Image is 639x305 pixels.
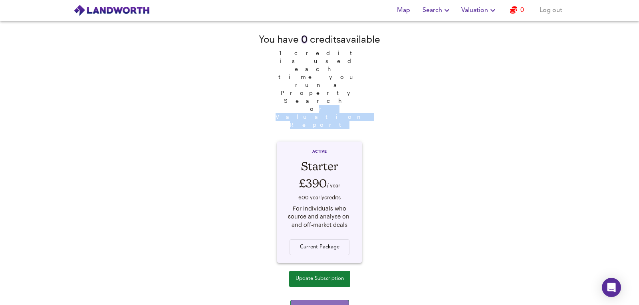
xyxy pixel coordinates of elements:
button: Log out [536,2,566,18]
button: Map [391,2,416,18]
span: 0 [301,33,308,45]
div: £390 [285,174,354,192]
div: 600 yearly credit s [285,192,354,204]
button: Search [419,2,455,18]
button: 0 [504,2,530,18]
div: For individuals who source and analyse on- and off-market deals [285,205,354,229]
button: Valuation [458,2,501,18]
span: Valuation [461,5,498,16]
span: Map [394,5,413,16]
span: / year [327,182,340,188]
span: Log out [540,5,562,16]
img: logo [73,4,150,16]
div: You have credit s available [259,32,380,46]
span: 1 credit is used each time you run a Property Search or Valuation Report [272,46,367,129]
a: 0 [510,5,524,16]
div: Starter [285,158,354,174]
span: Update Subscription [296,274,344,283]
div: Open Intercom Messenger [602,278,621,297]
span: Search [423,5,452,16]
button: Update Subscription [289,271,350,287]
div: ACTIVE [285,149,354,158]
